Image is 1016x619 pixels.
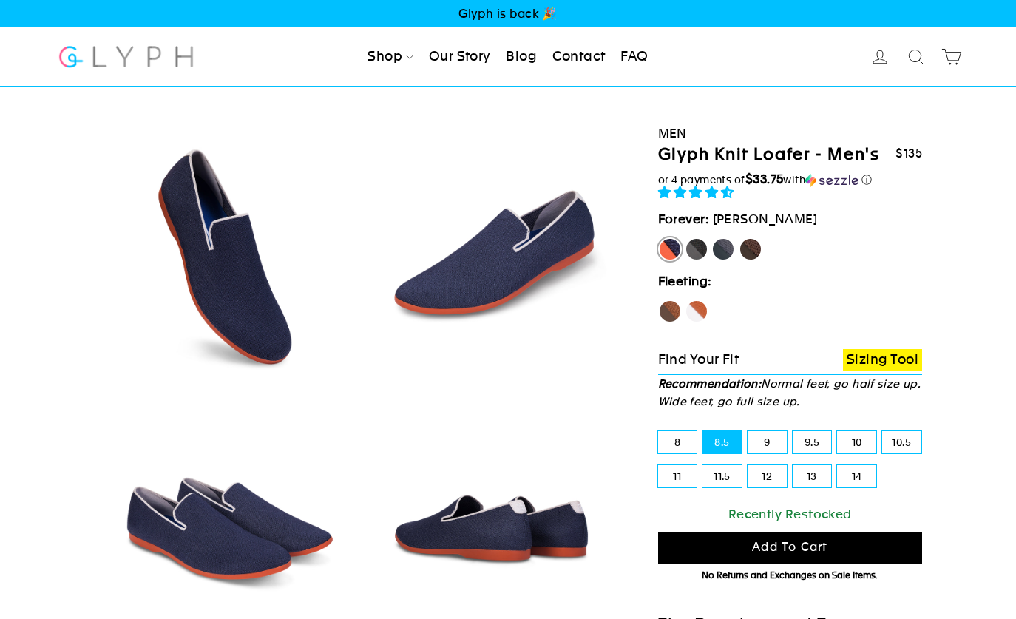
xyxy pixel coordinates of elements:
[658,124,923,143] div: Men
[658,144,880,166] h1: Glyph Knit Loafer - Men's
[614,41,654,73] a: FAQ
[895,146,922,160] span: $135
[500,41,543,73] a: Blog
[658,185,738,200] span: 4.73 stars
[101,130,353,382] img: Marlin
[685,237,708,261] label: Panther
[658,465,697,487] label: 11
[658,351,739,367] span: Find Your Fit
[658,431,697,453] label: 8
[546,41,612,73] a: Contact
[843,349,922,371] a: Sizing Tool
[793,431,832,453] label: 9.5
[658,377,762,390] strong: Recommendation:
[739,237,762,261] label: Mustang
[658,212,710,226] strong: Forever:
[752,540,827,554] span: Add to cart
[748,465,787,487] label: 12
[658,504,923,524] div: Recently Restocked
[362,41,654,73] ul: Primary
[366,130,618,382] img: Marlin
[658,274,712,288] strong: Fleeting:
[748,431,787,453] label: 9
[685,300,708,323] label: Fox
[793,465,832,487] label: 13
[711,237,735,261] label: Rhino
[658,172,923,187] div: or 4 payments of$33.75withSezzle Click to learn more about Sezzle
[658,172,923,187] div: or 4 payments of with
[658,237,682,261] label: [PERSON_NAME]
[882,431,921,453] label: 10.5
[745,172,784,186] span: $33.75
[702,431,742,453] label: 8.5
[713,212,818,226] span: [PERSON_NAME]
[702,465,742,487] label: 11.5
[702,570,878,581] span: No Returns and Exchanges on Sale Items.
[658,300,682,323] label: Hawk
[423,41,497,73] a: Our Story
[805,174,858,187] img: Sezzle
[658,375,923,410] p: Normal feet, go half size up. Wide feet, go full size up.
[837,465,876,487] label: 14
[658,532,923,564] button: Add to cart
[837,431,876,453] label: 10
[57,37,195,76] img: Glyph
[362,41,419,73] a: Shop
